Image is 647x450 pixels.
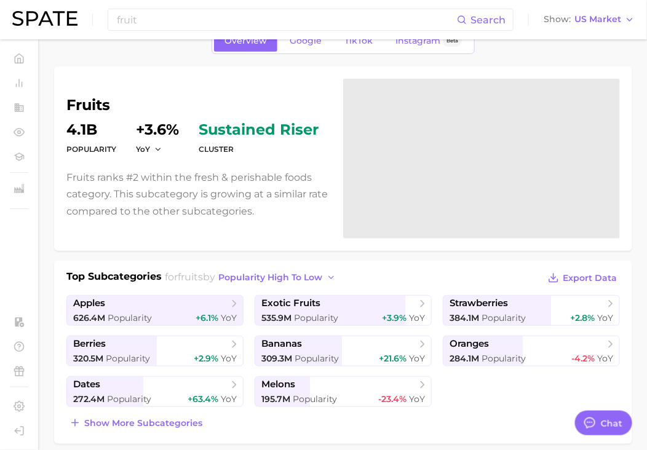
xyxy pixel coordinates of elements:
[66,98,328,112] h1: fruits
[261,353,292,364] span: 309.3m
[447,36,458,46] span: Beta
[545,269,620,286] button: Export Data
[10,422,28,440] a: Log out. Currently logged in with e-mail julia.buonanno@dsm-firmenich.com.
[482,312,526,323] span: Popularity
[66,142,116,157] dt: Popularity
[178,271,204,283] span: fruits
[66,414,205,432] button: Show more subcategories
[199,142,319,157] dt: cluster
[73,353,103,364] span: 320.5m
[165,271,339,283] span: for by
[261,379,295,390] span: melons
[450,298,508,309] span: strawberries
[574,16,621,23] span: US Market
[116,9,457,30] input: Search here for a brand, industry, or ingredient
[214,30,277,52] a: Overview
[108,312,152,323] span: Popularity
[84,418,202,428] span: Show more subcategories
[66,269,162,288] h1: Top Subcategories
[73,338,106,350] span: berries
[73,298,105,309] span: apples
[194,353,218,364] span: +2.9%
[221,393,237,405] span: YoY
[334,30,383,52] a: TikTok
[136,144,150,154] span: YoY
[570,312,595,323] span: +2.8%
[66,169,328,219] p: Fruits ranks #2 within the fresh & perishable foods category. This subcategory is growing at a si...
[199,122,319,137] span: sustained riser
[395,36,440,46] span: Instagram
[290,36,322,46] span: Google
[409,353,425,364] span: YoY
[541,12,638,28] button: ShowUS Market
[255,376,432,407] a: melons195.7m Popularity-23.4% YoY
[450,338,489,350] span: oranges
[66,295,244,326] a: apples626.4m Popularity+6.1% YoY
[221,312,237,323] span: YoY
[261,338,302,350] span: bananas
[261,312,292,323] span: 535.9m
[73,393,105,405] span: 272.4m
[409,393,425,405] span: YoY
[66,336,244,366] a: berries320.5m Popularity+2.9% YoY
[261,393,290,405] span: 195.7m
[107,393,151,405] span: Popularity
[136,122,179,137] dd: +3.6%
[382,312,407,323] span: +3.9%
[66,376,244,407] a: dates272.4m Popularity+63.4% YoY
[571,353,595,364] span: -4.2%
[544,16,571,23] span: Show
[597,312,613,323] span: YoY
[563,273,617,283] span: Export Data
[73,312,105,323] span: 626.4m
[482,353,526,364] span: Popularity
[378,393,407,405] span: -23.4%
[293,393,337,405] span: Popularity
[221,353,237,364] span: YoY
[295,353,339,364] span: Popularity
[409,312,425,323] span: YoY
[66,122,116,137] dd: 4.1b
[196,312,218,323] span: +6.1%
[188,393,218,405] span: +63.4%
[255,336,432,366] a: bananas309.3m Popularity+21.6% YoY
[450,312,479,323] span: 384.1m
[224,36,267,46] span: Overview
[470,14,506,26] span: Search
[73,379,100,390] span: dates
[443,295,620,326] a: strawberries384.1m Popularity+2.8% YoY
[106,353,150,364] span: Popularity
[385,30,472,52] a: InstagramBeta
[379,353,407,364] span: +21.6%
[216,269,339,286] button: popularity high to low
[450,353,479,364] span: 284.1m
[294,312,338,323] span: Popularity
[255,295,432,326] a: exotic fruits535.9m Popularity+3.9% YoY
[344,36,373,46] span: TikTok
[597,353,613,364] span: YoY
[443,336,620,366] a: oranges284.1m Popularity-4.2% YoY
[261,298,320,309] span: exotic fruits
[12,11,77,26] img: SPATE
[219,272,323,283] span: popularity high to low
[136,144,162,154] button: YoY
[279,30,332,52] a: Google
